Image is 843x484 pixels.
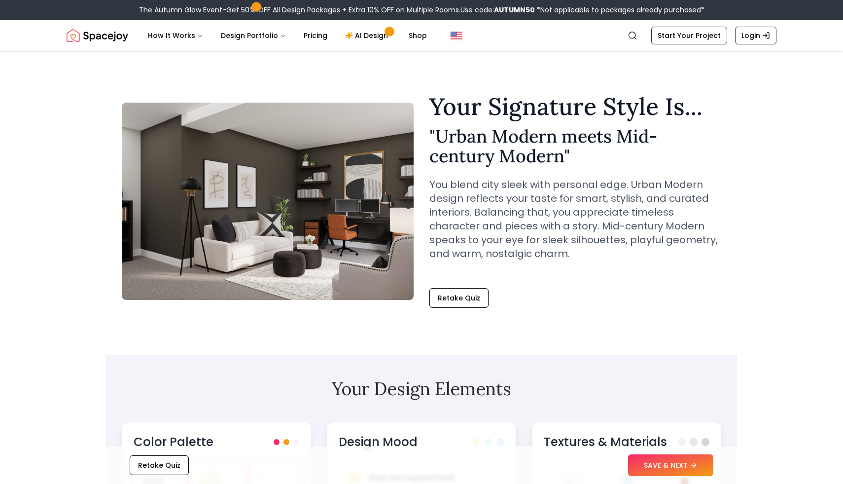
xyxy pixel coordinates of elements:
a: Pricing [296,26,335,45]
nav: Global [67,20,776,51]
p: You blend city sleek with personal edge. Urban Modern design reflects your taste for smart, styli... [429,178,721,261]
span: Use code: [460,5,535,15]
h2: Your Design Elements [122,379,721,399]
h3: Textures & Materials [544,434,667,450]
a: Spacejoy [67,26,128,45]
button: Retake Quiz [130,455,189,475]
a: Shop [401,26,435,45]
button: SAVE & NEXT [628,454,713,476]
a: AI Design [337,26,399,45]
a: Login [735,27,776,44]
h3: Color Palette [134,434,213,450]
h2: " Urban Modern meets Mid-century Modern " [429,126,721,166]
img: United States [451,30,462,41]
h3: Design Mood [339,434,418,450]
img: Urban Modern meets Mid-century Modern Style Example [122,103,414,300]
button: How It Works [140,26,211,45]
span: *Not applicable to packages already purchased* [535,5,704,15]
button: Design Portfolio [213,26,294,45]
div: The Autumn Glow Event-Get 50% OFF All Design Packages + Extra 10% OFF on Multiple Rooms. [139,5,704,15]
b: AUTUMN50 [494,5,535,15]
button: Retake Quiz [429,288,489,308]
h1: Your Signature Style Is... [429,95,721,118]
a: Start Your Project [651,27,727,44]
img: Spacejoy Logo [67,26,128,45]
nav: Main [140,26,435,45]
